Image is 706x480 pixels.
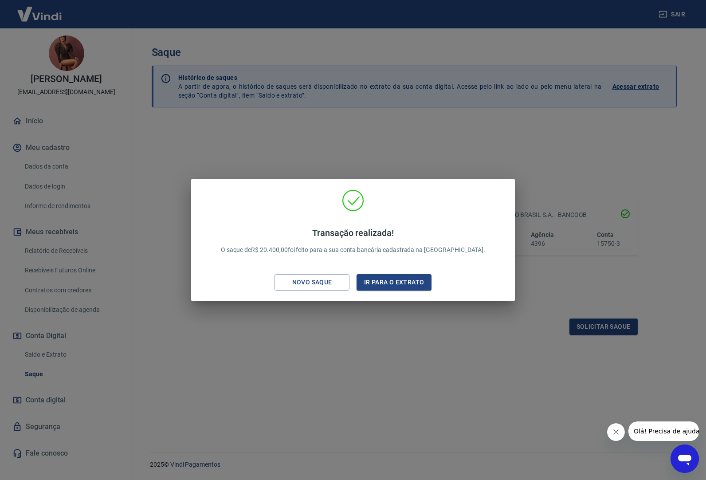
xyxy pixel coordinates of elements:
button: Ir para o extrato [357,274,431,291]
span: Olá! Precisa de ajuda? [5,6,75,13]
button: Novo saque [275,274,349,291]
iframe: Mensagem da empresa [628,421,699,441]
div: Novo saque [282,277,343,288]
iframe: Botão para abrir a janela de mensagens [671,445,699,473]
h4: Transação realizada! [221,228,486,238]
p: O saque de R$ 20.400,00 foi feito para a sua conta bancária cadastrada na [GEOGRAPHIC_DATA]. [221,228,486,255]
iframe: Fechar mensagem [607,423,625,441]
